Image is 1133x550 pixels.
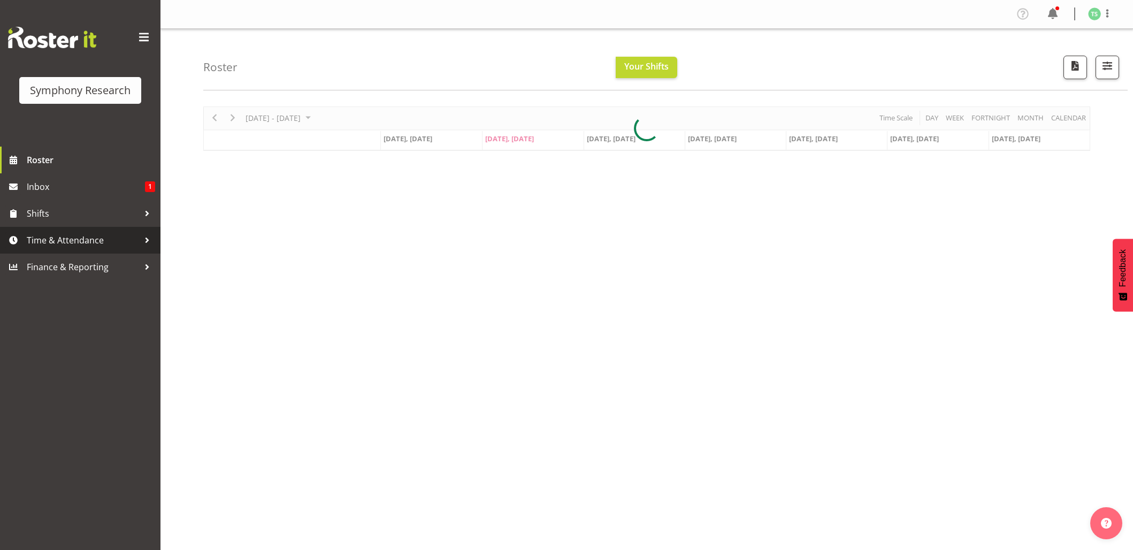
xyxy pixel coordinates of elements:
img: tanya-stebbing1954.jpg [1088,7,1101,20]
button: Download a PDF of the roster according to the set date range. [1063,56,1087,79]
span: Shifts [27,205,139,221]
button: Your Shifts [616,57,677,78]
img: Rosterit website logo [8,27,96,48]
div: Symphony Research [30,82,131,98]
button: Feedback - Show survey [1113,239,1133,311]
span: Roster [27,152,155,168]
span: Your Shifts [624,60,669,72]
img: help-xxl-2.png [1101,518,1112,529]
span: Time & Attendance [27,232,139,248]
span: Finance & Reporting [27,259,139,275]
h4: Roster [203,61,238,73]
span: 1 [145,181,155,192]
span: Feedback [1118,249,1128,287]
span: Inbox [27,179,145,195]
button: Filter Shifts [1096,56,1119,79]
